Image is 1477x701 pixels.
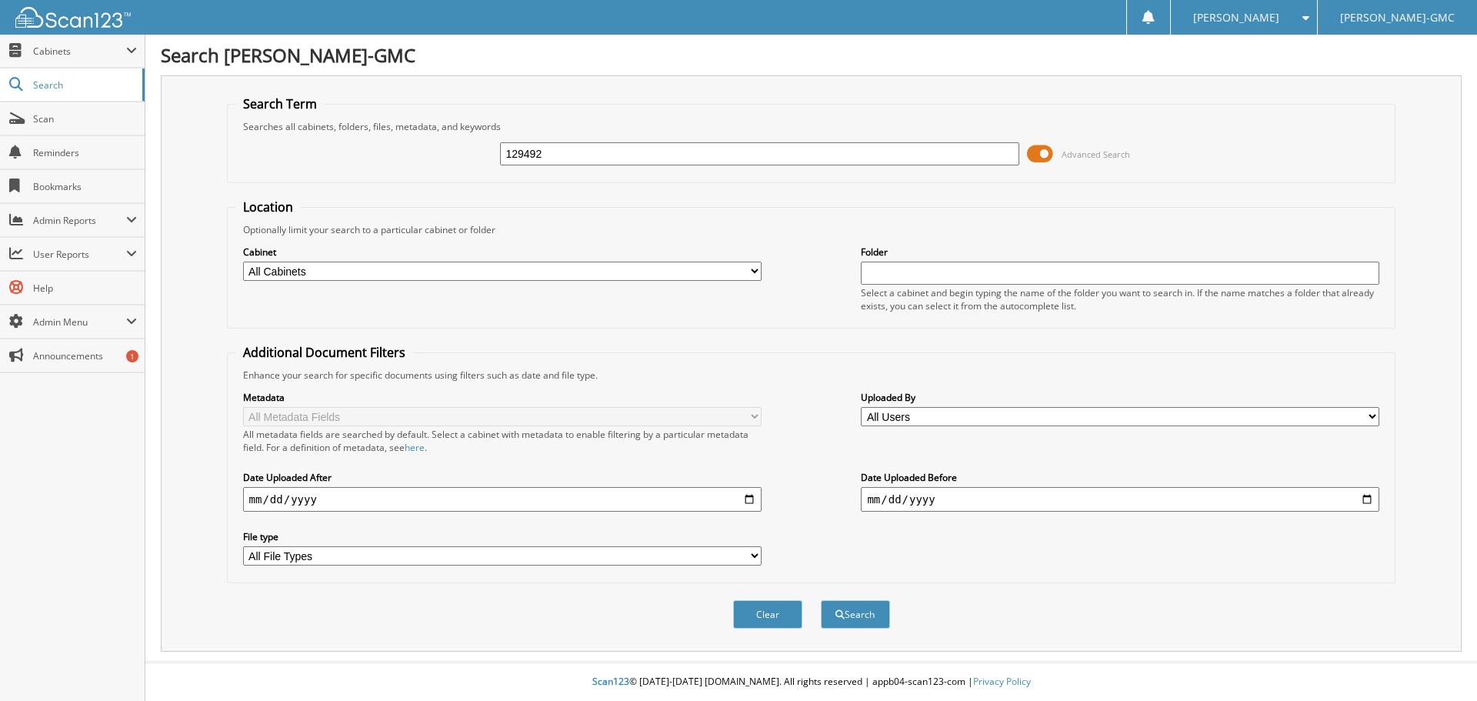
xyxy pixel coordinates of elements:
[243,391,762,404] label: Metadata
[15,7,131,28] img: scan123-logo-white.svg
[33,349,137,362] span: Announcements
[821,600,890,629] button: Search
[243,530,762,543] label: File type
[861,391,1379,404] label: Uploaded By
[861,487,1379,512] input: end
[243,471,762,484] label: Date Uploaded After
[235,95,325,112] legend: Search Term
[33,214,126,227] span: Admin Reports
[733,600,802,629] button: Clear
[861,245,1379,259] label: Folder
[861,471,1379,484] label: Date Uploaded Before
[33,146,137,159] span: Reminders
[145,663,1477,701] div: © [DATE]-[DATE] [DOMAIN_NAME]. All rights reserved | appb04-scan123-com |
[235,369,1388,382] div: Enhance your search for specific documents using filters such as date and file type.
[592,675,629,688] span: Scan123
[235,120,1388,133] div: Searches all cabinets, folders, files, metadata, and keywords
[33,282,137,295] span: Help
[1062,149,1130,160] span: Advanced Search
[243,428,762,454] div: All metadata fields are searched by default. Select a cabinet with metadata to enable filtering b...
[235,223,1388,236] div: Optionally limit your search to a particular cabinet or folder
[973,675,1031,688] a: Privacy Policy
[405,441,425,454] a: here
[33,248,126,261] span: User Reports
[243,245,762,259] label: Cabinet
[33,180,137,193] span: Bookmarks
[1340,13,1455,22] span: [PERSON_NAME]-GMC
[235,199,301,215] legend: Location
[33,78,135,92] span: Search
[33,315,126,329] span: Admin Menu
[33,112,137,125] span: Scan
[861,286,1379,312] div: Select a cabinet and begin typing the name of the folder you want to search in. If the name match...
[126,350,138,362] div: 1
[1193,13,1279,22] span: [PERSON_NAME]
[243,487,762,512] input: start
[235,344,413,361] legend: Additional Document Filters
[161,42,1462,68] h1: Search [PERSON_NAME]-GMC
[33,45,126,58] span: Cabinets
